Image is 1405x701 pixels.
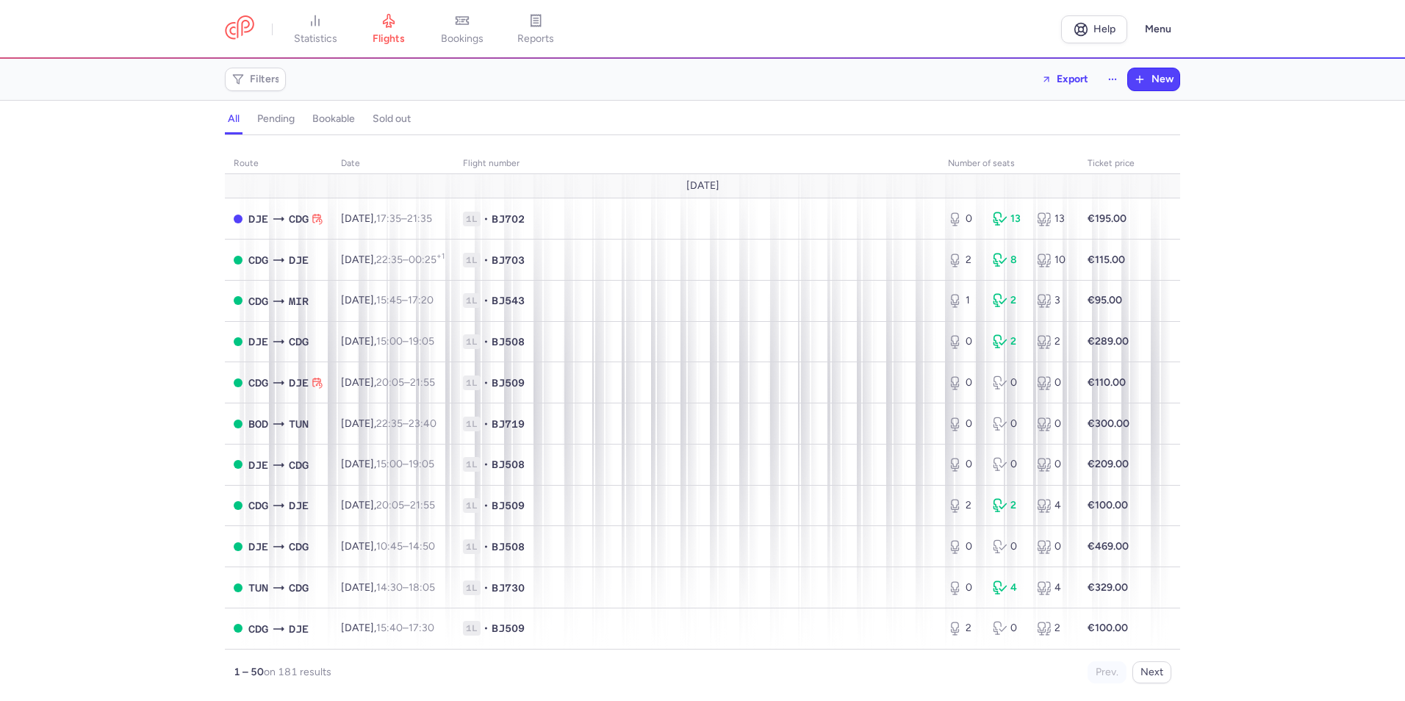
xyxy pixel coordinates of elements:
span: • [484,212,489,226]
span: BJ702 [492,212,525,226]
span: MIR [289,293,309,309]
span: DJE [289,252,309,268]
span: CDG [248,252,268,268]
span: TUN [289,416,309,432]
span: • [484,417,489,431]
strong: 1 – 50 [234,666,264,678]
a: bookings [425,13,499,46]
span: DJE [248,211,268,227]
time: 19:05 [409,335,434,348]
div: 2 [948,253,981,267]
span: BJ509 [492,498,525,513]
div: 3 [1037,293,1070,308]
span: • [484,498,489,513]
strong: €100.00 [1088,622,1128,634]
span: CDG [248,497,268,514]
span: [DATE], [341,458,434,470]
span: CDG [289,211,309,227]
span: – [376,376,435,389]
span: [DATE], [341,540,435,553]
time: 00:25 [409,254,445,266]
div: 2 [993,334,1026,349]
button: Menu [1136,15,1180,43]
th: Ticket price [1079,153,1143,175]
span: – [376,499,435,511]
time: 21:35 [407,212,432,225]
span: BJ719 [492,417,525,431]
span: [DATE] [686,180,719,192]
span: 1L [463,457,481,472]
div: 0 [948,334,981,349]
span: Help [1093,24,1115,35]
span: BJ509 [492,621,525,636]
span: • [484,580,489,595]
strong: €115.00 [1088,254,1125,266]
div: 0 [948,212,981,226]
span: statistics [294,32,337,46]
th: Flight number [454,153,939,175]
time: 10:45 [376,540,403,553]
span: BJ508 [492,539,525,554]
div: 0 [1037,457,1070,472]
strong: €300.00 [1088,417,1129,430]
div: 0 [993,417,1026,431]
button: Prev. [1088,661,1126,683]
span: 1L [463,375,481,390]
strong: €209.00 [1088,458,1129,470]
span: DJE [289,375,309,391]
time: 21:55 [410,376,435,389]
div: 4 [1037,580,1070,595]
span: [DATE], [341,212,432,225]
a: flights [352,13,425,46]
span: TUN [248,580,268,596]
div: 0 [993,375,1026,390]
strong: €100.00 [1088,499,1128,511]
span: 1L [463,212,481,226]
time: 19:05 [409,458,434,470]
th: number of seats [939,153,1079,175]
span: [DATE], [341,622,434,634]
span: BJ543 [492,293,525,308]
span: [DATE], [341,581,435,594]
span: DJE [248,457,268,473]
div: 8 [993,253,1026,267]
div: 0 [948,539,981,554]
div: 13 [993,212,1026,226]
div: 10 [1037,253,1070,267]
strong: €289.00 [1088,335,1129,348]
time: 22:35 [376,254,403,266]
span: DJE [248,334,268,350]
div: 2 [993,293,1026,308]
div: 0 [1037,375,1070,390]
div: 0 [993,457,1026,472]
span: New [1151,73,1174,85]
span: reports [517,32,554,46]
div: 0 [1037,417,1070,431]
span: [DATE], [341,294,434,306]
span: • [484,253,489,267]
span: [DATE], [341,417,436,430]
time: 15:00 [376,458,403,470]
a: statistics [279,13,352,46]
span: CDG [248,293,268,309]
span: BJ508 [492,457,525,472]
span: Export [1057,73,1088,85]
sup: +1 [436,251,445,261]
h4: sold out [373,112,411,126]
div: 2 [948,498,981,513]
time: 21:55 [410,499,435,511]
time: 18:05 [409,581,435,594]
a: CitizenPlane red outlined logo [225,15,254,43]
time: 17:30 [409,622,434,634]
span: BJ730 [492,580,525,595]
div: 2 [1037,334,1070,349]
span: – [376,540,435,553]
span: [DATE], [341,335,434,348]
strong: €469.00 [1088,540,1129,553]
span: • [484,621,489,636]
div: 2 [993,498,1026,513]
div: 0 [1037,539,1070,554]
time: 20:05 [376,376,404,389]
span: • [484,375,489,390]
span: 1L [463,498,481,513]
